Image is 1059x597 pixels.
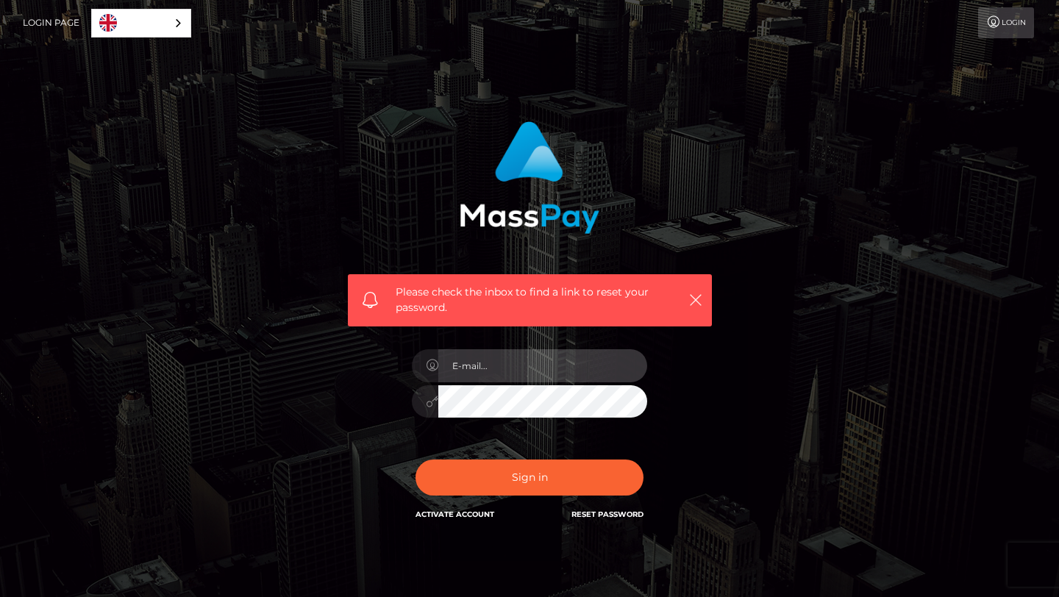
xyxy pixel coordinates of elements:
a: Activate Account [416,510,494,519]
button: Sign in [416,460,643,496]
aside: Language selected: English [91,9,191,37]
input: E-mail... [438,349,647,382]
img: MassPay Login [460,121,599,234]
a: Login [978,7,1034,38]
a: English [92,10,190,37]
a: Reset Password [571,510,643,519]
a: Login Page [23,7,79,38]
div: Language [91,9,191,37]
span: Please check the inbox to find a link to reset your password. [396,285,664,315]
